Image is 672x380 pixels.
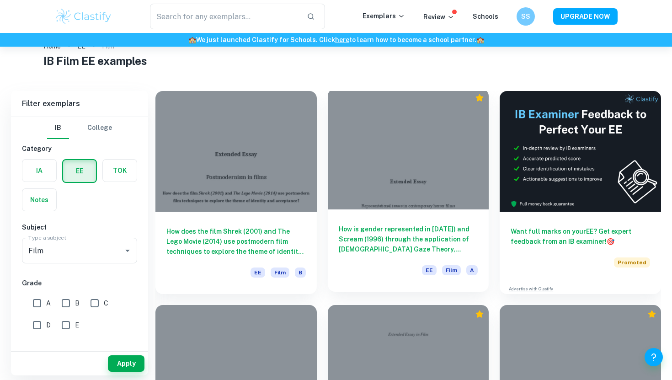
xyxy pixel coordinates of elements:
[63,160,96,182] button: EE
[509,286,553,292] a: Advertise with Clastify
[521,11,531,21] h6: SS
[22,160,56,182] button: IA
[500,91,661,294] a: Want full marks on yourEE? Get expert feedback from an IB examiner!PromotedAdvertise with Clastify
[87,117,112,139] button: College
[11,91,148,117] h6: Filter exemplars
[54,7,112,26] img: Clastify logo
[22,345,137,355] h6: Session
[22,278,137,288] h6: Grade
[28,234,66,241] label: Type a subject
[511,226,650,246] h6: Want full marks on your EE ? Get expert feedback from an IB examiner!
[295,268,306,278] span: B
[46,320,51,330] span: D
[103,160,137,182] button: TOK
[46,298,51,308] span: A
[607,238,614,245] span: 🎯
[466,265,478,275] span: A
[104,298,108,308] span: C
[155,91,317,294] a: How does the film Shrek (2001) and The Lego Movie (2014) use postmodern film techniques to explor...
[22,222,137,232] h6: Subject
[475,93,484,102] div: Premium
[251,268,265,278] span: EE
[188,36,196,43] span: 🏫
[422,265,437,275] span: EE
[442,265,461,275] span: Film
[335,36,349,43] a: here
[473,13,498,20] a: Schools
[47,117,112,139] div: Filter type choice
[22,189,56,211] button: Notes
[363,11,405,21] p: Exemplars
[645,348,663,366] button: Help and Feedback
[22,144,137,154] h6: Category
[75,298,80,308] span: B
[328,91,489,294] a: How is gender represented in [DATE]) and Scream (1996) through the application of [DEMOGRAPHIC_DA...
[647,310,656,319] div: Premium
[47,117,69,139] button: IB
[476,36,484,43] span: 🏫
[614,257,650,268] span: Promoted
[2,35,670,45] h6: We just launched Clastify for Schools. Click to learn how to become a school partner.
[500,91,661,212] img: Thumbnail
[166,226,306,257] h6: How does the film Shrek (2001) and The Lego Movie (2014) use postmodern film techniques to explor...
[423,12,454,22] p: Review
[475,310,484,319] div: Premium
[553,8,618,25] button: UPGRADE NOW
[108,355,144,372] button: Apply
[150,4,299,29] input: Search for any exemplars...
[271,268,289,278] span: Film
[75,320,79,330] span: E
[339,224,478,254] h6: How is gender represented in [DATE]) and Scream (1996) through the application of [DEMOGRAPHIC_DA...
[517,7,535,26] button: SS
[43,53,629,69] h1: IB Film EE examples
[121,244,134,257] button: Open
